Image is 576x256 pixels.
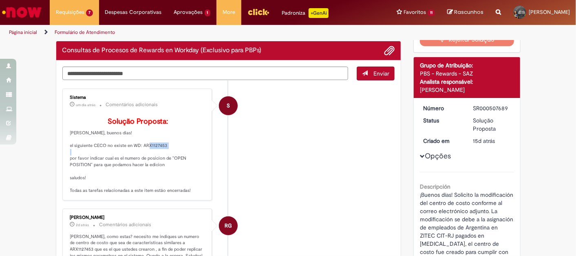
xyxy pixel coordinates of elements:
span: 15d atrás [473,137,495,145]
small: Comentários adicionais [99,221,152,228]
span: RG [225,216,232,236]
time: 26/08/2025 15:22:16 [76,223,89,227]
span: Rascunhos [454,8,483,16]
time: 27/08/2025 09:22:23 [76,102,96,107]
span: [PERSON_NAME] [529,9,570,16]
div: Sistema [70,95,206,100]
textarea: Digite sua mensagem aqui... [62,67,349,80]
span: Despesas Corporativas [105,8,162,16]
b: Solução Proposta: [108,117,168,126]
b: Descripción [420,183,450,190]
span: 7 [86,9,93,16]
div: Grupo de Atribuição: [420,61,514,69]
span: Requisições [56,8,84,16]
span: Favoritos [404,8,426,16]
div: Rocio Garcia [219,216,238,235]
span: More [223,8,235,16]
div: PBS - Rewards - SAZ [420,69,514,78]
dt: Status [417,116,467,125]
span: 11 [428,9,435,16]
span: 2d atrás [76,223,89,227]
img: ServiceNow [1,4,43,20]
ul: Trilhas de página [6,25,378,40]
span: 1 [205,9,211,16]
h2: Consultas de Procesos de Rewards en Workday (Exclusivo para PBPs) Histórico de tíquete [62,47,262,54]
button: Adicionar anexos [384,45,395,56]
div: Analista responsável: [420,78,514,86]
span: Aprovações [174,8,203,16]
a: Rascunhos [447,9,483,16]
div: [PERSON_NAME] [70,215,206,220]
div: Padroniza [282,8,329,18]
a: Formulário de Atendimento [55,29,115,36]
span: S [227,96,230,116]
div: SR000507689 [473,104,511,112]
a: Página inicial [9,29,37,36]
div: Solução Proposta [473,116,511,133]
small: Comentários adicionais [106,101,158,108]
time: 14/08/2025 09:41:42 [473,137,495,145]
span: Enviar [373,70,389,77]
img: click_logo_yellow_360x200.png [247,6,269,18]
p: [PERSON_NAME], buenos dias! el siguiente CECO no existe en WD: ARX1127453 por favor indicar cual ... [70,118,206,194]
span: um dia atrás [76,102,96,107]
p: +GenAi [309,8,329,18]
button: Enviar [357,67,395,80]
dt: Número [417,104,467,112]
dt: Criado em [417,137,467,145]
div: 14/08/2025 09:41:42 [473,137,511,145]
div: [PERSON_NAME] [420,86,514,94]
div: System [219,96,238,115]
